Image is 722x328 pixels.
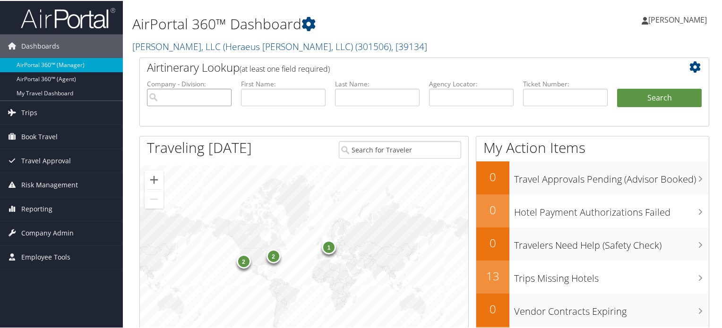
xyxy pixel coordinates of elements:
[132,13,522,33] h1: AirPortal 360™ Dashboard
[429,78,514,88] label: Agency Locator:
[132,39,427,52] a: [PERSON_NAME], LLC (Heraeus [PERSON_NAME], LLC)
[514,167,709,185] h3: Travel Approvals Pending (Advisor Booked)
[648,14,707,24] span: [PERSON_NAME]
[514,266,709,284] h3: Trips Missing Hotels
[322,239,336,253] div: 1
[391,39,427,52] span: , [ 39134 ]
[476,234,509,250] h2: 0
[21,148,71,172] span: Travel Approval
[266,248,280,262] div: 2
[21,100,37,124] span: Trips
[21,244,70,268] span: Employee Tools
[355,39,391,52] span: ( 301506 )
[476,137,709,157] h1: My Action Items
[514,233,709,251] h3: Travelers Need Help (Safety Check)
[21,220,74,244] span: Company Admin
[476,227,709,260] a: 0Travelers Need Help (Safety Check)
[147,78,232,88] label: Company - Division:
[240,63,330,73] span: (at least one field required)
[21,6,115,28] img: airportal-logo.png
[236,253,250,268] div: 2
[21,172,78,196] span: Risk Management
[147,137,252,157] h1: Traveling [DATE]
[21,124,58,148] span: Book Travel
[145,169,163,188] button: Zoom in
[21,34,60,57] span: Dashboards
[514,299,709,317] h3: Vendor Contracts Expiring
[476,160,709,193] a: 0Travel Approvals Pending (Advisor Booked)
[241,78,326,88] label: First Name:
[642,5,716,33] a: [PERSON_NAME]
[476,201,509,217] h2: 0
[617,88,702,107] button: Search
[476,260,709,293] a: 13Trips Missing Hotels
[145,189,163,208] button: Zoom out
[21,196,52,220] span: Reporting
[476,267,509,283] h2: 13
[476,293,709,326] a: 0Vendor Contracts Expiring
[476,300,509,316] h2: 0
[339,140,462,158] input: Search for Traveler
[147,59,654,75] h2: Airtinerary Lookup
[476,193,709,227] a: 0Hotel Payment Authorizations Failed
[476,168,509,184] h2: 0
[514,200,709,218] h3: Hotel Payment Authorizations Failed
[335,78,420,88] label: Last Name:
[523,78,608,88] label: Ticket Number:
